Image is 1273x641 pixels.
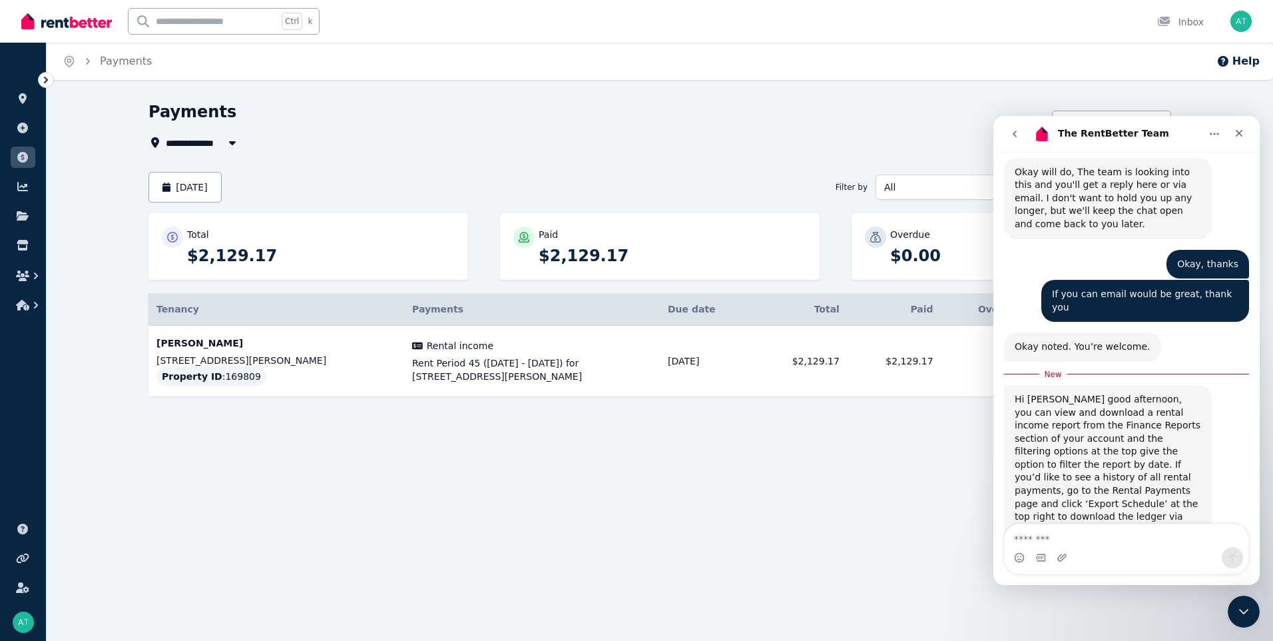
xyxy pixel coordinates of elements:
[156,367,266,386] div: : 169809
[848,326,941,397] td: $2,129.17
[13,612,34,633] img: Amar Tamang
[11,408,255,431] textarea: Message…
[21,11,112,31] img: RentBetter
[148,172,222,203] button: [DATE]
[1230,11,1252,32] img: Amar Tamang
[941,293,1031,326] th: Overdue
[156,354,396,367] p: [STREET_ADDRESS][PERSON_NAME]
[754,293,848,326] th: Total
[148,293,404,326] th: Tenancy
[156,336,396,350] p: [PERSON_NAME]
[162,370,222,383] span: Property ID
[660,293,754,326] th: Due date
[282,13,302,30] span: Ctrl
[890,228,930,241] p: Overdue
[63,436,74,447] button: Upload attachment
[42,436,53,447] button: Gif picker
[47,43,168,80] nav: Breadcrumb
[848,293,941,326] th: Paid
[412,304,463,315] span: Payments
[187,245,455,267] p: $2,129.17
[21,277,208,473] div: Hi [PERSON_NAME] good afternoon, you can view and download a rental income report from the Financ...
[11,269,256,548] div: Earl says…
[836,182,868,193] span: Filter by
[539,245,806,267] p: $2,129.17
[412,356,652,383] span: Rent Period 45 ([DATE] - [DATE]) for [STREET_ADDRESS][PERSON_NAME]
[993,116,1260,585] iframe: Intercom live chat
[539,228,558,241] p: Paid
[1216,53,1260,69] button: Help
[228,431,250,452] button: Send a message…
[876,175,1046,200] button: All
[884,181,1019,194] span: All
[21,436,31,447] button: Emoji picker
[148,101,236,123] h1: Payments
[308,16,312,27] span: k
[187,228,209,241] p: Total
[754,326,848,397] td: $2,129.17
[1052,111,1171,141] button: Export report
[427,339,493,352] span: Rental income
[1157,15,1204,29] div: Inbox
[890,245,1158,267] p: $0.00
[660,326,754,397] td: [DATE]
[100,55,152,67] a: Payments
[11,269,218,546] div: Hi [PERSON_NAME] good afternoon, you can view and download a rental income report from the Financ...
[1228,596,1260,628] iframe: Intercom live chat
